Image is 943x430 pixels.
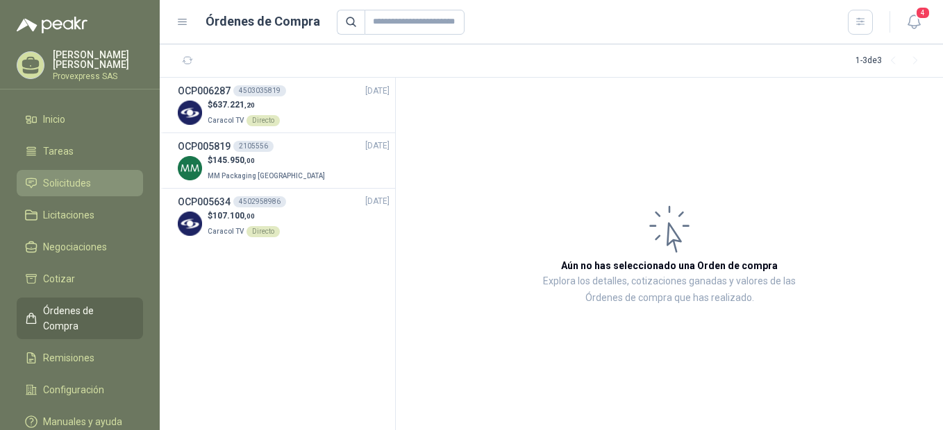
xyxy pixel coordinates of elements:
[535,273,804,307] p: Explora los detalles, cotizaciones ganadas y valores de las Órdenes de compra que has realizado.
[208,98,280,112] p: $
[856,50,926,72] div: 1 - 3 de 3
[247,115,280,126] div: Directo
[43,144,74,159] span: Tareas
[365,85,390,98] span: [DATE]
[901,10,926,35] button: 4
[915,6,931,19] span: 4
[17,266,143,292] a: Cotizar
[17,345,143,371] a: Remisiones
[17,298,143,339] a: Órdenes de Compra
[178,212,202,236] img: Company Logo
[208,227,244,235] span: Caracol TV
[43,239,107,255] span: Negociaciones
[178,139,231,154] h3: OCP005819
[247,226,280,237] div: Directo
[208,172,325,180] span: MM Packaging [GEOGRAPHIC_DATA]
[244,101,255,109] span: ,20
[178,194,231,209] h3: OCP005634
[43,382,104,397] span: Configuración
[43,303,130,334] span: Órdenes de Compra
[178,194,390,238] a: OCP0056344502958986[DATE] Company Logo$107.100,00Caracol TVDirecto
[244,212,255,220] span: ,00
[208,154,328,167] p: $
[17,170,143,196] a: Solicitudes
[212,155,255,165] span: 145.950
[53,50,143,69] p: [PERSON_NAME] [PERSON_NAME]
[53,72,143,80] p: Provexpress SAS
[178,101,202,125] img: Company Logo
[43,350,94,365] span: Remisiones
[17,106,143,132] a: Inicio
[43,207,94,223] span: Licitaciones
[208,209,280,223] p: $
[17,138,143,164] a: Tareas
[233,196,286,207] div: 4502958986
[212,100,255,110] span: 637.221
[17,234,143,260] a: Negociaciones
[178,156,202,180] img: Company Logo
[178,139,390,182] a: OCP0058192105556[DATE] Company Logo$145.950,00MM Packaging [GEOGRAPHIC_DATA]
[244,157,255,164] span: ,00
[17,17,87,33] img: Logo peakr
[233,85,286,96] div: 4503035819
[178,83,231,98] h3: OCP006287
[206,12,320,31] h1: Órdenes de Compra
[43,271,75,286] span: Cotizar
[43,112,65,127] span: Inicio
[365,195,390,208] span: [DATE]
[17,202,143,228] a: Licitaciones
[212,211,255,221] span: 107.100
[17,377,143,403] a: Configuración
[365,139,390,153] span: [DATE]
[233,141,274,152] div: 2105556
[561,258,778,273] h3: Aún no has seleccionado una Orden de compra
[43,175,91,191] span: Solicitudes
[208,117,244,124] span: Caracol TV
[43,414,122,429] span: Manuales y ayuda
[178,83,390,127] a: OCP0062874503035819[DATE] Company Logo$637.221,20Caracol TVDirecto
